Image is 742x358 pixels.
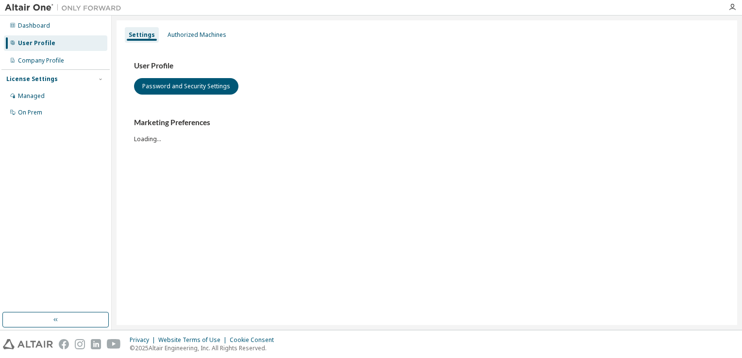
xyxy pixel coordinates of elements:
[91,339,101,349] img: linkedin.svg
[134,61,720,71] h3: User Profile
[168,31,226,39] div: Authorized Machines
[130,344,280,352] p: © 2025 Altair Engineering, Inc. All Rights Reserved.
[75,339,85,349] img: instagram.svg
[6,75,58,83] div: License Settings
[18,92,45,100] div: Managed
[3,339,53,349] img: altair_logo.svg
[134,78,238,95] button: Password and Security Settings
[5,3,126,13] img: Altair One
[18,22,50,30] div: Dashboard
[230,336,280,344] div: Cookie Consent
[18,39,55,47] div: User Profile
[129,31,155,39] div: Settings
[134,118,720,143] div: Loading...
[18,109,42,116] div: On Prem
[158,336,230,344] div: Website Terms of Use
[59,339,69,349] img: facebook.svg
[130,336,158,344] div: Privacy
[107,339,121,349] img: youtube.svg
[134,118,720,128] h3: Marketing Preferences
[18,57,64,65] div: Company Profile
